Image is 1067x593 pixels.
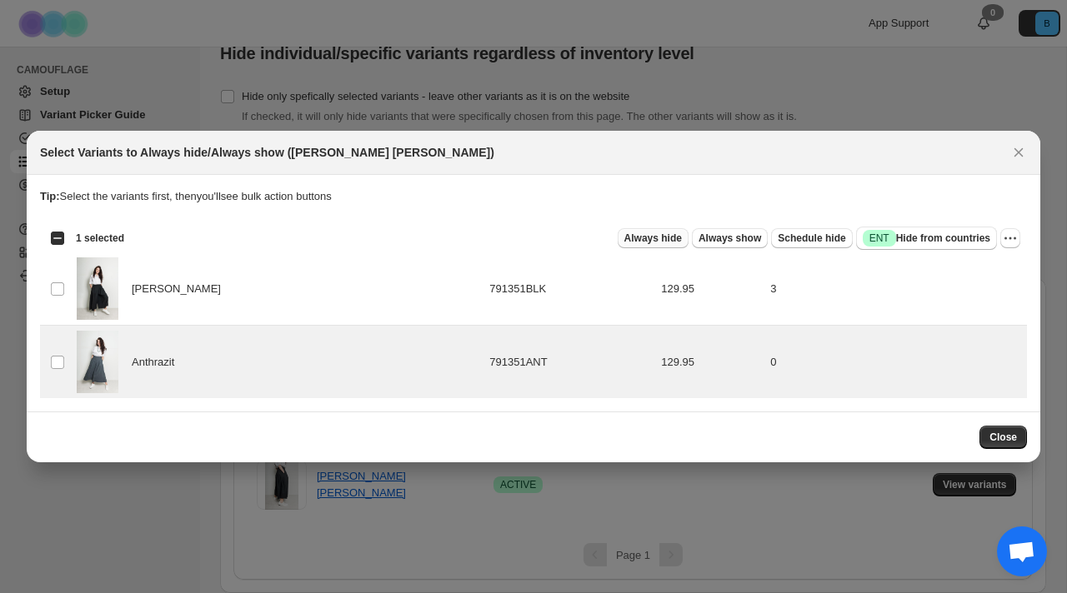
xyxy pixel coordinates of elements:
[989,431,1017,444] span: Close
[863,230,990,247] span: Hide from countries
[618,228,689,248] button: Always hide
[1007,141,1030,164] button: Close
[692,228,768,248] button: Always show
[77,257,118,320] img: kakama-Hose-Charlene-791351-black-4.jpg
[856,227,997,250] button: SuccessENTHide from countries
[624,232,682,245] span: Always hide
[484,326,656,399] td: 791351ANT
[765,252,1027,326] td: 3
[656,252,765,326] td: 129.95
[765,326,1027,399] td: 0
[771,228,852,248] button: Schedule hide
[656,326,765,399] td: 129.95
[778,232,845,245] span: Schedule hide
[1000,228,1020,248] button: More actions
[699,232,761,245] span: Always show
[132,354,183,371] span: Anthrazit
[979,426,1027,449] button: Close
[40,144,494,161] h2: Select Variants to Always hide/Always show ([PERSON_NAME] [PERSON_NAME])
[77,331,118,393] img: kakama-Hose-Charlene-791351-grey-2.jpg
[76,232,124,245] span: 1 selected
[40,188,1027,205] p: Select the variants first, then you'll see bulk action buttons
[869,232,889,245] span: ENT
[997,526,1047,576] div: Chat abierto
[132,281,230,297] span: [PERSON_NAME]
[484,252,656,326] td: 791351BLK
[40,190,60,202] strong: Tip:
